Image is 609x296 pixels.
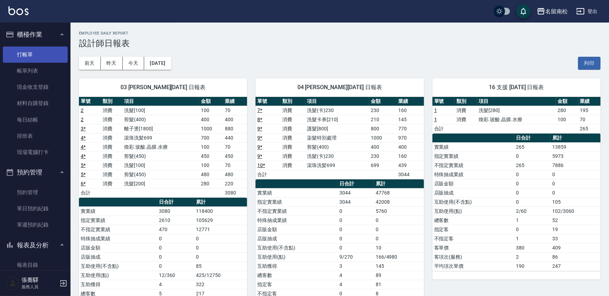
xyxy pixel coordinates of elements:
[374,234,424,243] td: 0
[256,206,338,216] td: 不指定實業績
[338,216,374,225] td: 0
[514,142,550,152] td: 265
[6,276,20,290] img: Person
[79,252,157,261] td: 店販抽成
[396,115,424,124] td: 145
[432,152,515,161] td: 指定實業績
[455,106,477,115] td: 消費
[374,216,424,225] td: 0
[256,252,338,261] td: 互助使用(點)
[550,134,601,143] th: 累計
[157,252,194,261] td: 0
[223,179,247,188] td: 220
[223,188,247,197] td: 3080
[514,152,550,161] td: 0
[369,161,396,170] td: 699
[101,161,123,170] td: 消費
[3,112,68,128] a: 每日結帳
[79,243,157,252] td: 店販金額
[305,106,369,115] td: 洗髮(卡)230
[338,206,374,216] td: 0
[81,107,84,113] a: 2
[101,106,123,115] td: 消費
[396,152,424,161] td: 160
[338,280,374,289] td: 4
[550,170,601,179] td: 0
[550,216,601,225] td: 52
[369,152,396,161] td: 230
[199,97,223,106] th: 金額
[3,163,68,181] button: 預約管理
[432,197,515,206] td: 互助使用(不含點)
[199,133,223,142] td: 700
[157,261,194,271] td: 0
[199,152,223,161] td: 450
[256,188,338,197] td: 實業績
[514,197,550,206] td: 0
[434,107,437,113] a: 1
[374,252,424,261] td: 166/4980
[101,97,123,106] th: 類別
[3,79,68,95] a: 現金收支登錄
[101,152,123,161] td: 消費
[123,124,199,133] td: 離子燙[1800]
[432,97,601,134] table: a dense table
[432,252,515,261] td: 客項次(服務)
[534,4,571,19] button: 名留南松
[264,84,415,91] span: 04 [PERSON_NAME][DATE] 日報表
[396,106,424,115] td: 160
[455,115,477,124] td: 消費
[123,161,199,170] td: 洗髮[100]
[123,170,199,179] td: 剪髮(450)
[79,261,157,271] td: 互助使用(不含點)
[477,115,556,124] td: 煥彩.玻酸.晶膜.水療
[338,261,374,271] td: 3
[281,97,305,106] th: 類別
[374,280,424,289] td: 81
[79,206,157,216] td: 實業績
[556,115,578,124] td: 100
[550,252,601,261] td: 86
[3,184,68,201] a: 預約管理
[157,216,194,225] td: 2610
[374,206,424,216] td: 5760
[3,95,68,111] a: 材料自購登錄
[432,216,515,225] td: 總客數
[455,97,477,106] th: 類別
[157,198,194,207] th: 日合計
[87,84,239,91] span: 03 [PERSON_NAME][DATE] 日報表
[157,206,194,216] td: 3080
[338,271,374,280] td: 4
[223,124,247,133] td: 880
[396,97,424,106] th: 業績
[199,179,223,188] td: 280
[223,161,247,170] td: 70
[223,133,247,142] td: 440
[79,38,601,48] h3: 設計師日報表
[550,152,601,161] td: 5973
[3,144,68,160] a: 現場電腦打卡
[79,97,101,106] th: 單號
[101,133,123,142] td: 消費
[281,133,305,142] td: 消費
[545,7,568,16] div: 名留南松
[123,97,199,106] th: 項目
[396,124,424,133] td: 770
[3,47,68,63] a: 打帳單
[305,142,369,152] td: 剪髮(400)
[573,5,601,18] button: 登出
[369,115,396,124] td: 210
[369,124,396,133] td: 800
[305,97,369,106] th: 項目
[194,261,247,271] td: 85
[223,142,247,152] td: 70
[305,133,369,142] td: 染髮特別處理
[369,142,396,152] td: 400
[550,188,601,197] td: 0
[550,234,601,243] td: 33
[338,197,374,206] td: 3044
[123,179,199,188] td: 洗髮[200]
[432,134,601,271] table: a dense table
[223,97,247,106] th: 業績
[396,161,424,170] td: 439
